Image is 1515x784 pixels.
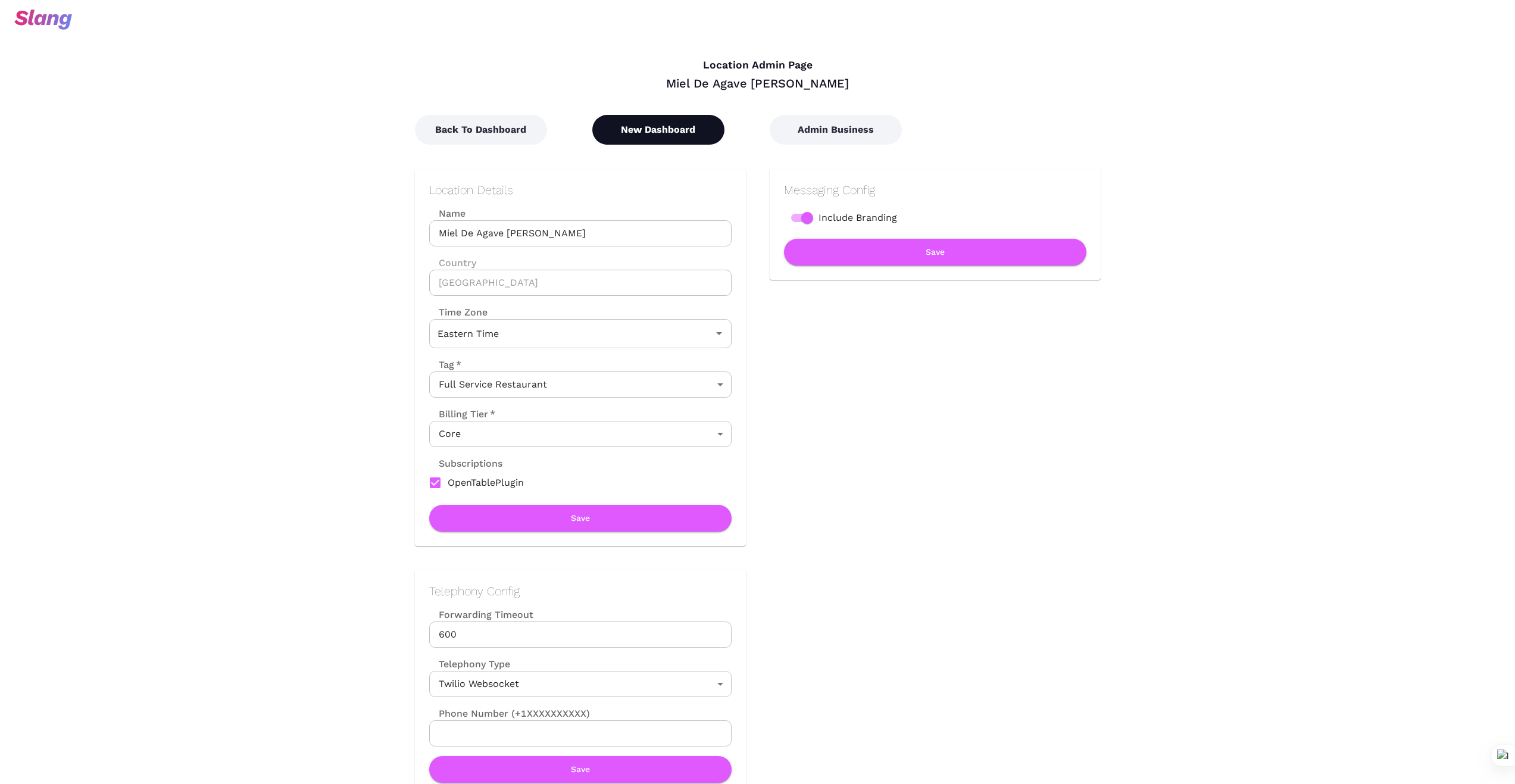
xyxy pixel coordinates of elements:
[429,457,502,470] label: Subscriptions
[429,183,732,197] h2: Location Details
[784,239,1086,266] button: Save
[429,505,732,532] button: Save
[592,115,724,145] button: New Dashboard
[429,256,732,270] label: Country
[429,421,732,447] div: Core
[770,124,902,135] a: Admin Business
[14,10,72,30] img: svg+xml;base64,PHN2ZyB3aWR0aD0iOTciIGhlaWdodD0iMzQiIHZpZXdCb3g9IjAgMCA5NyAzNCIgZmlsbD0ibm9uZSIgeG...
[429,371,732,398] div: Full Service Restaurant
[429,358,461,371] label: Tag
[415,76,1101,91] div: Miel De Agave [PERSON_NAME]
[429,608,732,621] label: Forwarding Timeout
[429,756,732,783] button: Save
[429,407,495,421] label: Billing Tier
[429,584,732,598] h2: Telephony Config
[819,211,897,225] span: Include Branding
[429,707,732,720] label: Phone Number (+1XXXXXXXXXX)
[415,115,547,145] button: Back To Dashboard
[784,183,1086,197] h2: Messaging Config
[770,115,902,145] button: Admin Business
[429,657,510,671] label: Telephony Type
[592,124,724,135] a: New Dashboard
[429,671,732,697] div: Twilio Websocket
[415,59,1101,72] h4: Location Admin Page
[429,207,732,220] label: Name
[711,325,727,342] button: Open
[415,124,547,135] a: Back To Dashboard
[429,305,732,319] label: Time Zone
[448,476,524,490] span: OpenTablePlugin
